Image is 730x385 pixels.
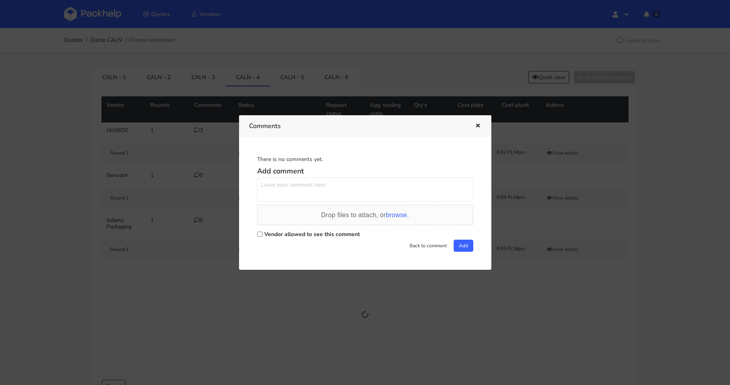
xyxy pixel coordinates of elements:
[454,240,473,252] button: Add
[257,167,473,176] h5: Add comment
[321,212,409,218] span: Drop files to attach, or
[386,212,409,218] span: browse.
[264,230,360,238] label: Vendor allowed to see this comment
[257,155,473,163] div: There is no comments yet.
[404,240,452,252] button: Back to comment
[249,120,463,132] h3: Comments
